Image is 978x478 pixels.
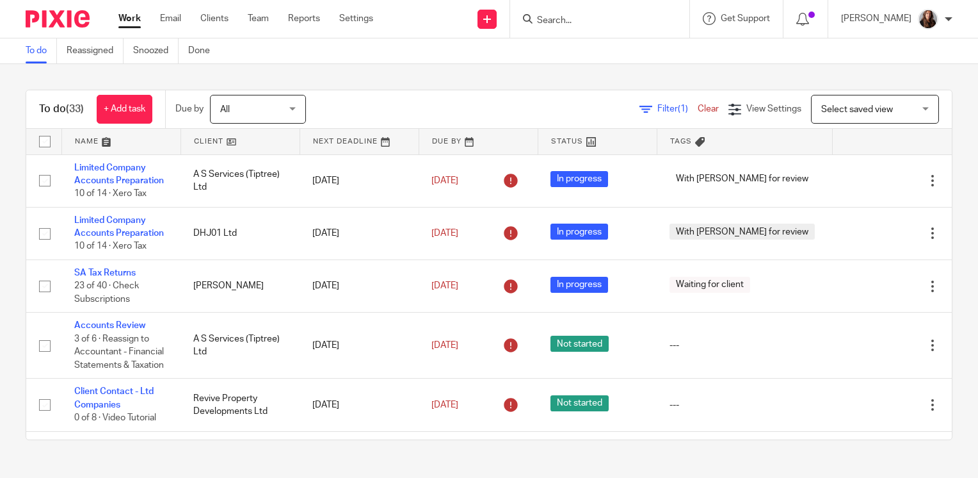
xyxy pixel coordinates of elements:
[220,105,230,114] span: All
[74,216,164,238] a: Limited Company Accounts Preparation
[26,10,90,28] img: Pixie
[431,341,458,350] span: [DATE]
[431,281,458,290] span: [DATE]
[74,242,147,251] span: 10 of 14 · Xero Tax
[721,14,770,23] span: Get Support
[66,104,84,114] span: (33)
[669,277,750,293] span: Waiting for client
[300,260,419,312] td: [DATE]
[431,229,458,238] span: [DATE]
[300,313,419,379] td: [DATE]
[657,104,698,113] span: Filter
[918,9,938,29] img: IMG_0011.jpg
[180,260,300,312] td: [PERSON_NAME]
[746,104,801,113] span: View Settings
[133,38,179,63] a: Snoozed
[26,38,57,63] a: To do
[550,336,609,352] span: Not started
[550,224,608,240] span: In progress
[74,189,147,198] span: 10 of 14 · Xero Tax
[97,95,152,124] a: + Add task
[248,12,269,25] a: Team
[180,154,300,207] td: A S Services (Tiptree) Ltd
[160,12,181,25] a: Email
[74,387,154,409] a: Client Contact - Ltd Companies
[821,105,893,114] span: Select saved view
[550,395,609,411] span: Not started
[431,400,458,409] span: [DATE]
[670,138,692,145] span: Tags
[669,171,815,187] span: With [PERSON_NAME] for review
[74,334,164,370] span: 3 of 6 · Reassign to Accountant - Financial Statements & Taxation
[536,15,651,27] input: Search
[669,399,820,411] div: ---
[74,163,164,185] a: Limited Company Accounts Preparation
[74,413,156,422] span: 0 of 8 · Video Tutorial
[698,104,719,113] a: Clear
[200,12,228,25] a: Clients
[180,379,300,431] td: Revive Property Developments Ltd
[669,339,820,352] div: ---
[841,12,911,25] p: [PERSON_NAME]
[678,104,688,113] span: (1)
[180,207,300,260] td: DHJ01 Ltd
[39,103,84,116] h1: To do
[67,38,124,63] a: Reassigned
[180,313,300,379] td: A S Services (Tiptree) Ltd
[300,207,419,260] td: [DATE]
[188,38,220,63] a: Done
[669,224,815,240] span: With [PERSON_NAME] for review
[300,154,419,207] td: [DATE]
[288,12,320,25] a: Reports
[118,12,141,25] a: Work
[74,268,136,277] a: SA Tax Returns
[175,103,204,115] p: Due by
[431,176,458,185] span: [DATE]
[74,321,145,330] a: Accounts Review
[300,379,419,431] td: [DATE]
[550,277,608,293] span: In progress
[74,281,139,304] span: 23 of 40 · Check Subscriptions
[339,12,373,25] a: Settings
[550,171,608,187] span: In progress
